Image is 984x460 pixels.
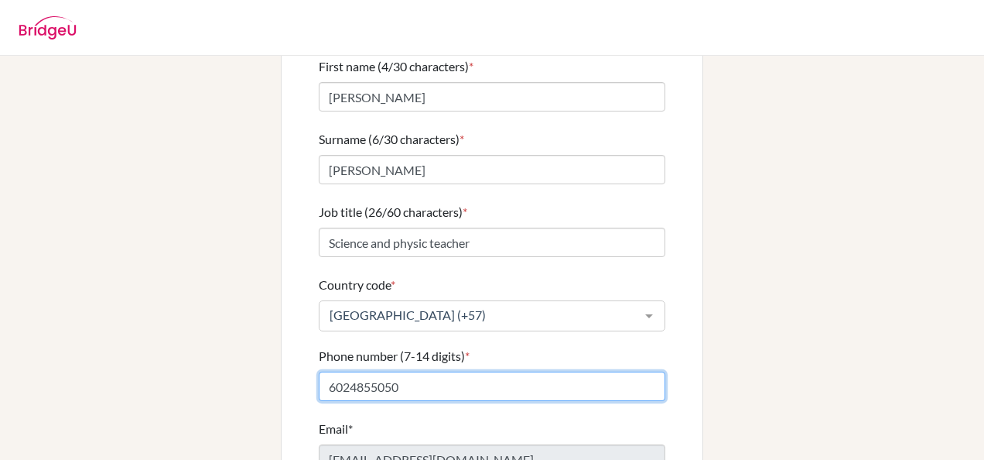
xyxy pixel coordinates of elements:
[319,228,665,257] input: Enter your job title
[319,57,473,76] label: First name (4/30 characters)
[319,203,467,221] label: Job title (26/60 characters)
[319,130,464,149] label: Surname (6/30 characters)
[19,16,77,39] img: BridgeU logo
[319,372,665,401] input: Enter your number
[319,82,665,112] input: Enter your first name
[326,307,634,323] span: [GEOGRAPHIC_DATA] (+57)
[319,276,395,294] label: Country code
[319,347,470,366] label: Phone number (7-14 digits)
[319,420,353,438] label: Email*
[319,155,665,184] input: Enter your surname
